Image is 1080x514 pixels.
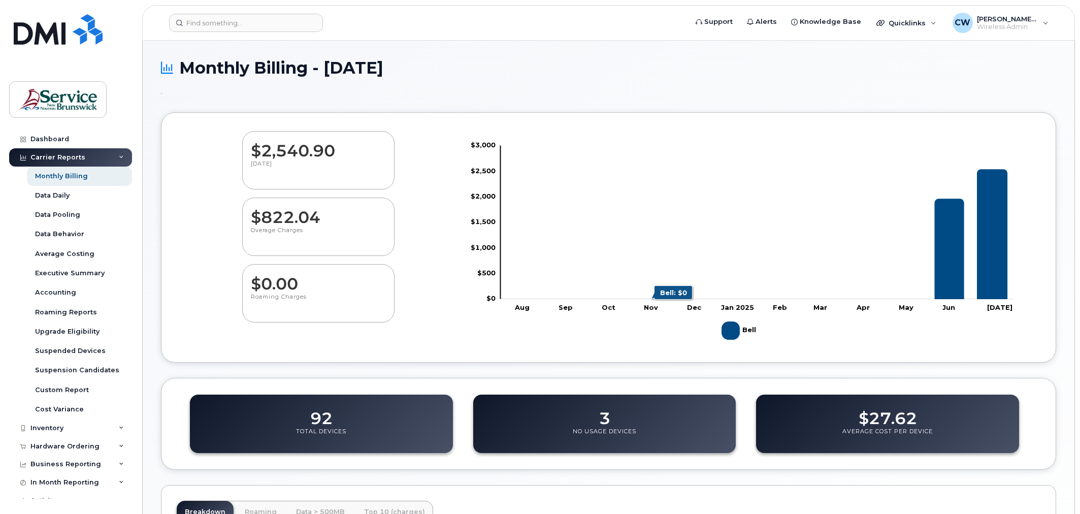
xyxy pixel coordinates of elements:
[573,428,636,446] p: No Usage Devices
[161,59,1056,77] h1: Monthly Billing - [DATE]
[899,303,913,311] tspan: May
[559,303,573,311] tspan: Sep
[251,132,386,160] dd: $2,540.90
[722,317,758,344] g: Legend
[471,192,496,200] tspan: $2,000
[813,303,827,311] tspan: Mar
[251,198,386,227] dd: $822.04
[310,399,333,428] dd: 92
[842,428,933,446] p: Average Cost Per Device
[471,217,496,226] tspan: $1,500
[471,141,496,149] tspan: $3,000
[296,428,346,446] p: Total Devices
[251,227,386,245] p: Overage Charges
[507,169,1007,299] g: Bell
[515,303,530,311] tspan: Aug
[721,303,754,311] tspan: Jan 2025
[251,160,386,178] p: [DATE]
[599,399,610,428] dd: 3
[773,303,787,311] tspan: Feb
[471,141,1014,344] g: Chart
[471,167,496,175] tspan: $2,500
[251,293,386,311] p: Roaming Charges
[602,303,615,311] tspan: Oct
[477,269,496,277] tspan: $500
[486,294,496,302] tspan: $0
[471,243,496,251] tspan: $1,000
[722,317,758,344] g: Bell
[856,303,870,311] tspan: Apr
[859,399,917,428] dd: $27.62
[251,265,386,293] dd: $0.00
[987,303,1012,311] tspan: [DATE]
[644,303,659,311] tspan: Nov
[942,303,955,311] tspan: Jun
[688,303,702,311] tspan: Dec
